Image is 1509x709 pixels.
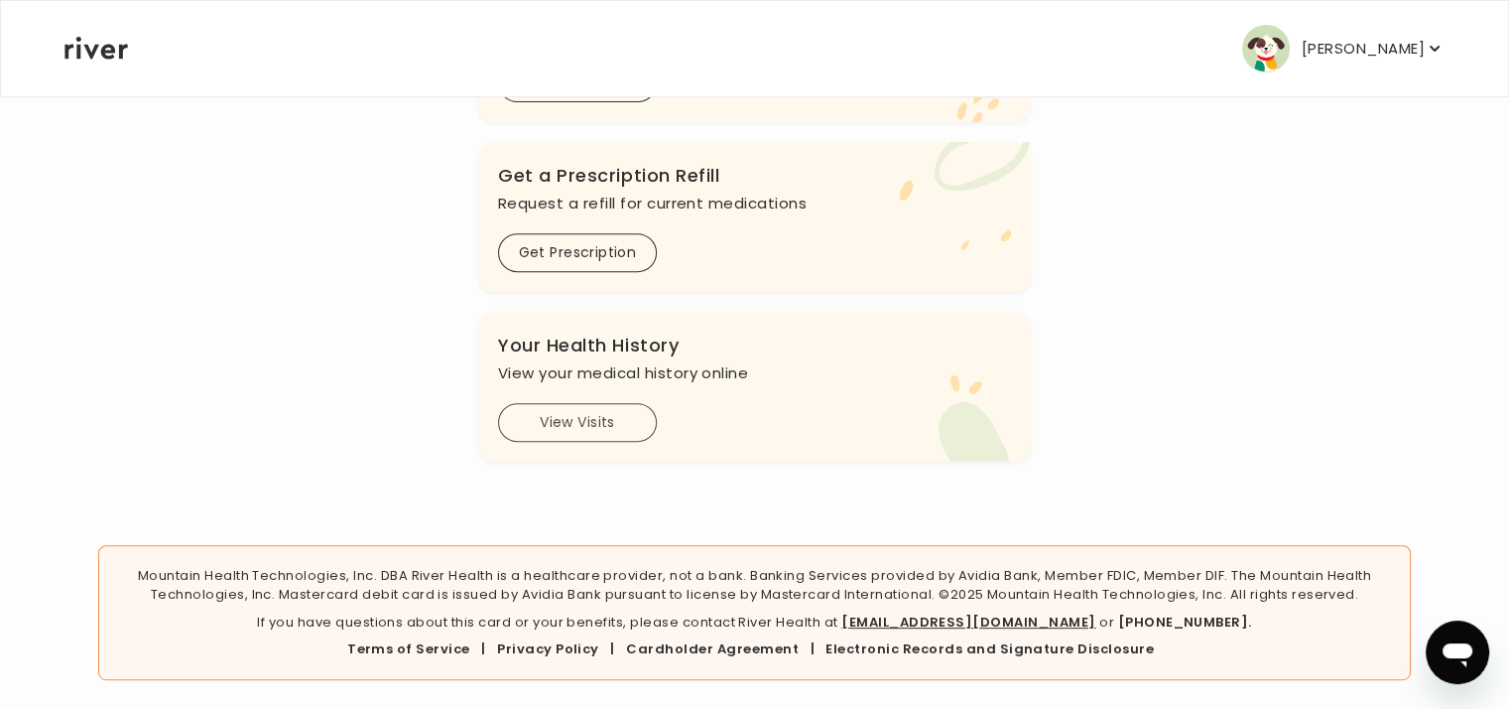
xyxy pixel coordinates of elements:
[347,639,470,658] a: Terms of Service
[498,332,1011,359] h3: Your Health History
[115,566,1394,605] p: Mountain Health Technologies, Inc. DBA River Health is a healthcare provider, not a bank. Banking...
[626,639,799,658] a: Cardholder Agreement
[498,162,1011,190] h3: Get a Prescription Refill
[115,639,1394,659] div: | | |
[825,639,1154,658] a: Electronic Records and Signature Disclosure
[115,613,1394,633] p: If you have questions about this card or your benefits, please contact River Health at or
[1426,621,1489,684] iframe: Button to launch messaging window
[1302,35,1425,63] p: [PERSON_NAME]
[1242,25,1290,72] img: user avatar
[498,403,657,442] button: View Visits
[497,639,599,658] a: Privacy Policy
[498,233,657,272] button: Get Prescription
[1117,613,1251,632] a: [PHONE_NUMBER].
[841,613,1095,632] a: [EMAIL_ADDRESS][DOMAIN_NAME]
[498,190,1011,217] p: Request a refill for current medications
[498,359,1011,387] p: View your medical history online
[1242,25,1445,72] button: user avatar[PERSON_NAME]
